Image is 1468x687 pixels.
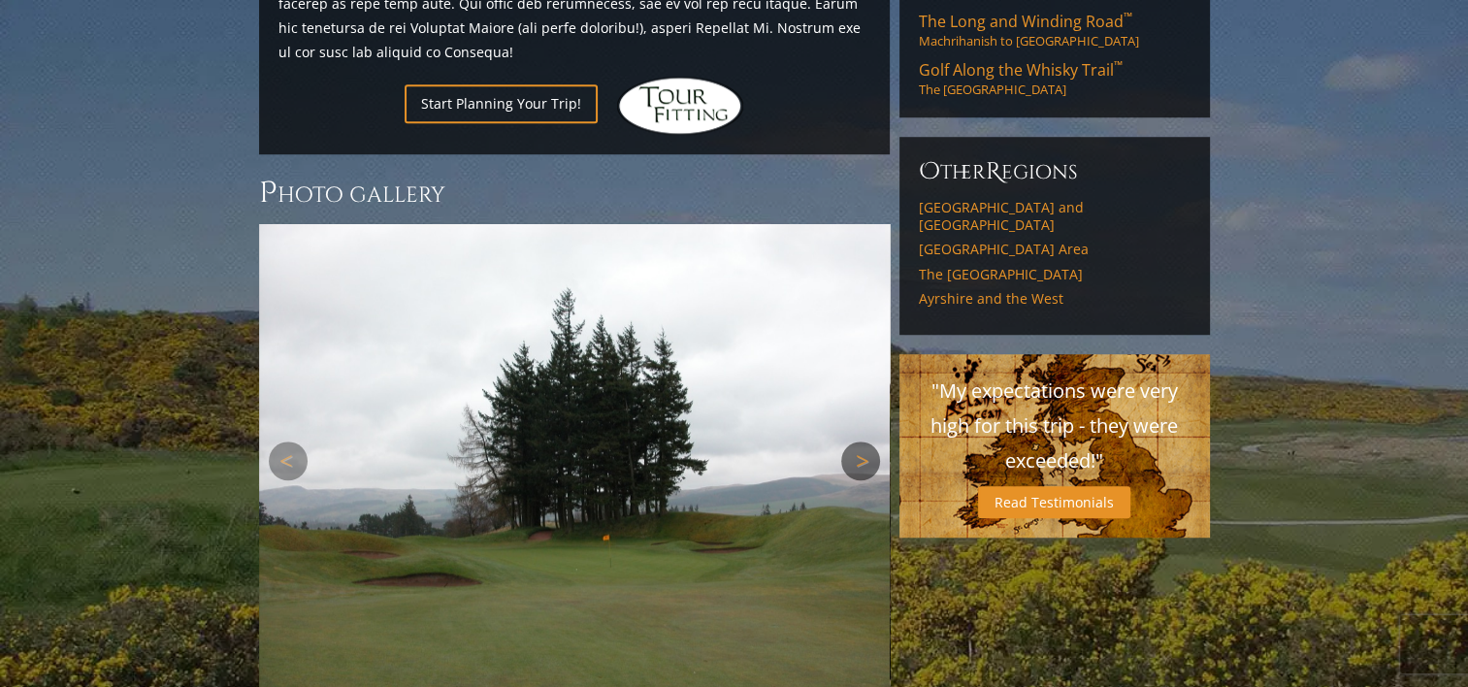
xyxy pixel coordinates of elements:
[919,266,1191,283] a: The [GEOGRAPHIC_DATA]
[919,11,1132,32] span: The Long and Winding Road
[919,199,1191,233] a: [GEOGRAPHIC_DATA] and [GEOGRAPHIC_DATA]
[1114,57,1123,74] sup: ™
[919,11,1191,49] a: The Long and Winding Road™Machrihanish to [GEOGRAPHIC_DATA]
[841,442,880,480] a: Next
[269,442,308,480] a: Previous
[259,174,890,213] h3: Photo Gallery
[405,84,598,122] a: Start Planning Your Trip!
[617,77,743,135] img: Hidden Links
[919,59,1123,81] span: Golf Along the Whisky Trail
[919,374,1191,478] p: "My expectations were very high for this trip - they were exceeded!"
[919,290,1191,308] a: Ayrshire and the West
[986,156,1001,187] span: R
[1124,9,1132,25] sup: ™
[919,59,1191,98] a: Golf Along the Whisky Trail™The [GEOGRAPHIC_DATA]
[919,241,1191,258] a: [GEOGRAPHIC_DATA] Area
[919,156,940,187] span: O
[919,156,1191,187] h6: ther egions
[978,486,1130,518] a: Read Testimonials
